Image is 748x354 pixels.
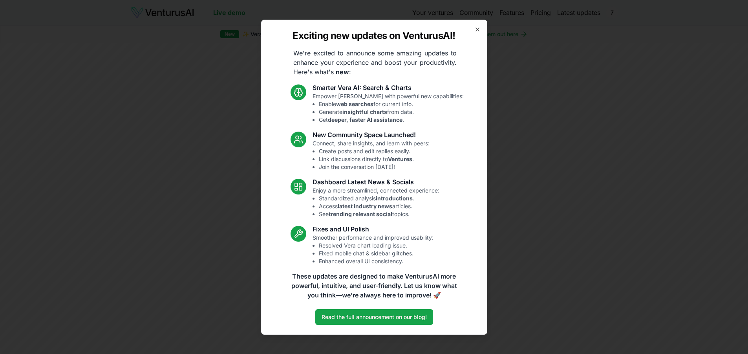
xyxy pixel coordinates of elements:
li: Enhanced overall UI consistency. [319,257,433,265]
p: Empower [PERSON_NAME] with powerful new capabilities: [313,92,464,124]
strong: insightful charts [342,108,387,115]
strong: trending relevant social [329,211,392,217]
li: Link discussions directly to . [319,155,430,163]
li: Standardized analysis . [319,194,439,202]
li: Join the conversation [DATE]! [319,163,430,171]
p: We're excited to announce some amazing updates to enhance your experience and boost your producti... [287,48,463,77]
strong: web searches [336,101,373,107]
li: Resolved Vera chart loading issue. [319,242,433,249]
h3: Dashboard Latest News & Socials [313,177,439,187]
strong: introductions [376,195,413,202]
p: Smoother performance and improved usability: [313,234,433,265]
li: See topics. [319,210,439,218]
li: Enable for current info. [319,100,464,108]
li: Access articles. [319,202,439,210]
p: Connect, share insights, and learn with peers: [313,139,430,171]
h3: New Community Space Launched! [313,130,430,139]
li: Get . [319,116,464,124]
strong: deeper, faster AI assistance [328,116,402,123]
strong: latest industry news [338,203,392,209]
p: Enjoy a more streamlined, connected experience: [313,187,439,218]
h2: Exciting new updates on VenturusAI! [293,29,455,42]
p: These updates are designed to make VenturusAI more powerful, intuitive, and user-friendly. Let us... [286,271,462,300]
li: Generate from data. [319,108,464,116]
strong: Ventures [388,156,412,162]
li: Create posts and edit replies easily. [319,147,430,155]
a: Read the full announcement on our blog! [315,309,433,325]
strong: new [336,68,349,76]
h3: Fixes and UI Polish [313,224,433,234]
h3: Smarter Vera AI: Search & Charts [313,83,464,92]
li: Fixed mobile chat & sidebar glitches. [319,249,433,257]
